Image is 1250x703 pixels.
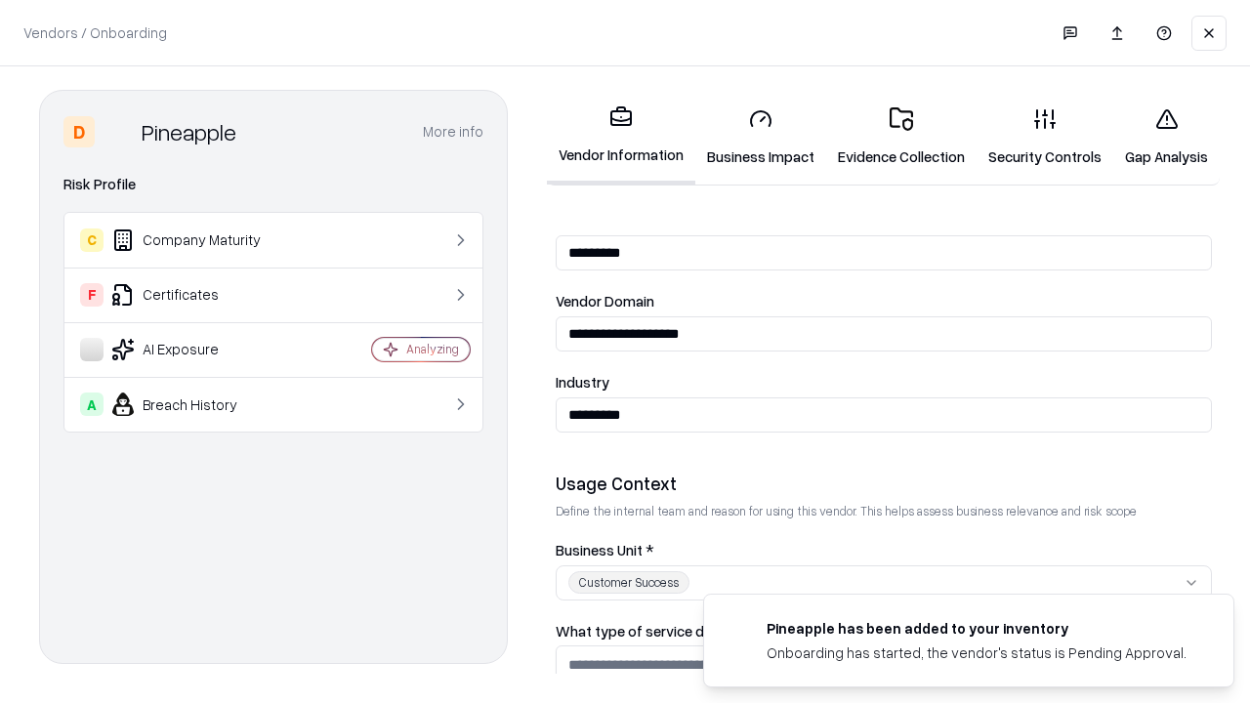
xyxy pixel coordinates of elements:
img: pineappleenergy.com [728,618,751,641]
button: More info [423,114,483,149]
p: Vendors / Onboarding [23,22,167,43]
div: Company Maturity [80,228,313,252]
img: Pineapple [103,116,134,147]
div: Pineapple has been added to your inventory [767,618,1187,639]
div: Risk Profile [63,173,483,196]
a: Vendor Information [547,90,695,185]
div: Usage Context [556,472,1212,495]
div: A [80,393,104,416]
div: Customer Success [568,571,689,594]
div: Pineapple [142,116,236,147]
p: Define the internal team and reason for using this vendor. This helps assess business relevance a... [556,503,1212,519]
label: What type of service does the vendor provide? * [556,624,1212,639]
button: Customer Success [556,565,1212,600]
div: F [80,283,104,307]
a: Business Impact [695,92,826,183]
label: Vendor Domain [556,294,1212,309]
a: Evidence Collection [826,92,977,183]
div: AI Exposure [80,338,313,361]
a: Security Controls [977,92,1113,183]
div: Breach History [80,393,313,416]
div: D [63,116,95,147]
div: Certificates [80,283,313,307]
div: Onboarding has started, the vendor's status is Pending Approval. [767,642,1187,663]
label: Industry [556,375,1212,390]
div: Analyzing [406,341,459,357]
a: Gap Analysis [1113,92,1220,183]
div: C [80,228,104,252]
label: Business Unit * [556,543,1212,558]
